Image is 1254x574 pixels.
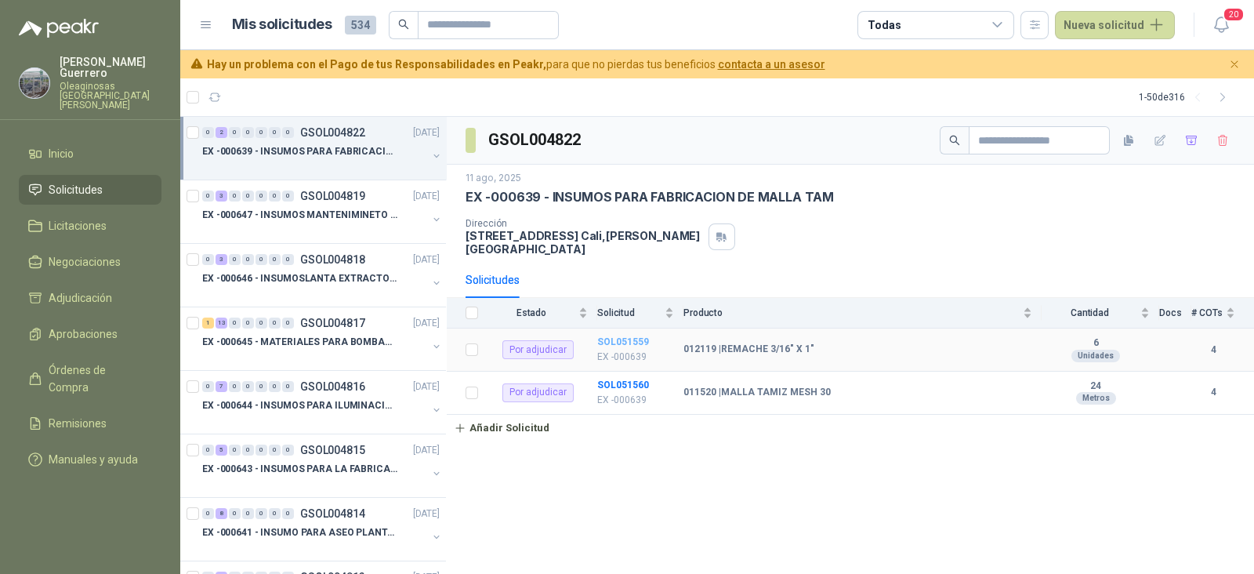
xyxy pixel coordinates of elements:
[202,254,214,265] div: 0
[398,19,409,30] span: search
[597,350,674,365] p: EX -000639
[300,508,365,519] p: GSOL004814
[229,508,241,519] div: 0
[19,283,161,313] a: Adjudicación
[207,56,825,73] span: para que no pierdas tus beneficios
[49,361,147,396] span: Órdenes de Compra
[202,441,443,491] a: 0 5 0 0 0 0 0 GSOL004815[DATE] EX -000643 - INSUMOS PARA LA FABRICACION DE PLATAF
[1159,298,1191,329] th: Docs
[242,191,254,202] div: 0
[202,250,443,300] a: 0 3 0 0 0 0 0 GSOL004818[DATE] EX -000646 - INSUMOSLANTA EXTRACTORA
[1191,385,1235,400] b: 4
[487,298,597,329] th: Estado
[49,145,74,162] span: Inicio
[202,381,214,392] div: 0
[447,415,556,441] button: Añadir Solicitud
[216,318,227,329] div: 13
[1191,298,1254,329] th: # COTs
[202,335,397,350] p: EX -000645 - MATERIALES PARA BOMBAS STANDBY PLANTA
[19,355,161,402] a: Órdenes de Compra
[19,211,161,241] a: Licitaciones
[19,247,161,277] a: Negociaciones
[229,445,241,456] div: 0
[216,254,227,265] div: 3
[447,415,1254,441] a: Añadir Solicitud
[49,253,121,271] span: Negociaciones
[216,381,227,392] div: 7
[718,58,825,71] a: contacta a un asesor
[202,314,443,364] a: 1 13 0 0 0 0 0 GSOL004817[DATE] EX -000645 - MATERIALES PARA BOMBAS STANDBY PLANTA
[256,318,267,329] div: 0
[683,298,1042,329] th: Producto
[202,208,397,223] p: EX -000647 - INSUMOS MANTENIMINETO MECANICO
[49,415,107,432] span: Remisiones
[269,381,281,392] div: 0
[19,409,161,438] a: Remisiones
[413,380,440,394] p: [DATE]
[282,445,294,456] div: 0
[202,191,214,202] div: 0
[49,451,138,468] span: Manuales y ayuda
[216,127,227,138] div: 2
[19,445,161,474] a: Manuales y ayuda
[256,191,267,202] div: 0
[20,68,49,98] img: Company Logo
[282,127,294,138] div: 0
[242,318,254,329] div: 0
[300,445,365,456] p: GSOL004815
[1042,337,1150,350] b: 6
[1076,392,1116,405] div: Metros
[202,398,397,413] p: EX -000644 - INSUMOS PARA ILUMINACIONN ZONA DE CLA
[1071,350,1120,362] div: Unidades
[202,504,443,554] a: 0 8 0 0 0 0 0 GSOL004814[DATE] EX -000641 - INSUMO PARA ASEO PLANTA EXTRACTORA
[1042,298,1159,329] th: Cantidad
[269,508,281,519] div: 0
[413,316,440,331] p: [DATE]
[1042,307,1137,318] span: Cantidad
[269,445,281,456] div: 0
[229,318,241,329] div: 0
[256,508,267,519] div: 0
[413,443,440,458] p: [DATE]
[300,254,365,265] p: GSOL004818
[242,445,254,456] div: 0
[242,127,254,138] div: 0
[19,139,161,169] a: Inicio
[597,336,649,347] b: SOL051559
[229,254,241,265] div: 0
[502,340,574,359] div: Por adjudicar
[683,387,831,399] b: 011520 | MALLA TAMIZ MESH 30
[466,229,702,256] p: [STREET_ADDRESS] Cali , [PERSON_NAME][GEOGRAPHIC_DATA]
[256,381,267,392] div: 0
[466,171,521,186] p: 11 ago, 2025
[207,58,546,71] b: Hay un problema con el Pago de tus Responsabilidades en Peakr,
[597,380,649,391] a: SOL051560
[466,218,702,229] p: Dirección
[242,381,254,392] div: 0
[1225,55,1245,74] button: Cerrar
[282,508,294,519] div: 0
[19,19,99,38] img: Logo peakr
[229,191,241,202] div: 0
[1191,307,1223,318] span: # COTs
[269,254,281,265] div: 0
[202,525,397,540] p: EX -000641 - INSUMO PARA ASEO PLANTA EXTRACTORA
[49,325,118,343] span: Aprobaciones
[282,254,294,265] div: 0
[488,128,583,152] h3: GSOL004822
[300,191,365,202] p: GSOL004819
[597,307,661,318] span: Solicitud
[1207,11,1235,39] button: 20
[413,189,440,204] p: [DATE]
[597,393,674,408] p: EX -000639
[256,127,267,138] div: 0
[282,381,294,392] div: 0
[216,445,227,456] div: 5
[216,508,227,519] div: 8
[683,343,814,356] b: 012119 | REMACHE 3/16" X 1"
[229,127,241,138] div: 0
[256,254,267,265] div: 0
[466,189,834,205] p: EX -000639 - INSUMOS PARA FABRICACION DE MALLA TAM
[683,307,1020,318] span: Producto
[300,381,365,392] p: GSOL004816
